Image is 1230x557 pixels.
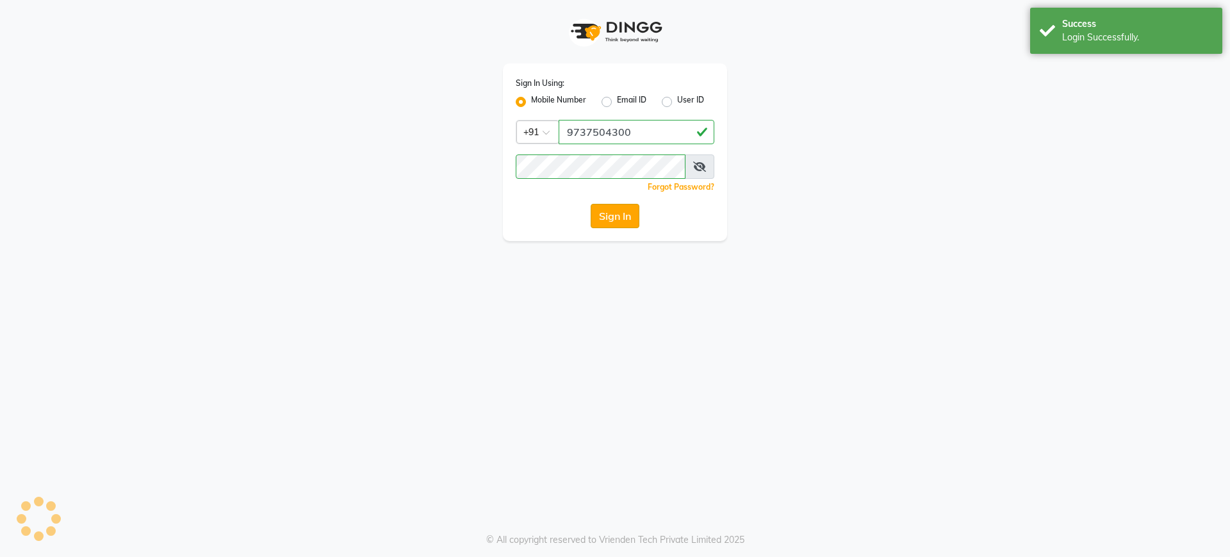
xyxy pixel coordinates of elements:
a: Forgot Password? [648,182,714,192]
label: User ID [677,94,704,110]
img: logo1.svg [564,13,666,51]
div: Login Successfully. [1062,31,1213,44]
input: Username [559,120,714,144]
input: Username [516,154,685,179]
label: Email ID [617,94,646,110]
label: Mobile Number [531,94,586,110]
button: Sign In [591,204,639,228]
div: Success [1062,17,1213,31]
label: Sign In Using: [516,78,564,89]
